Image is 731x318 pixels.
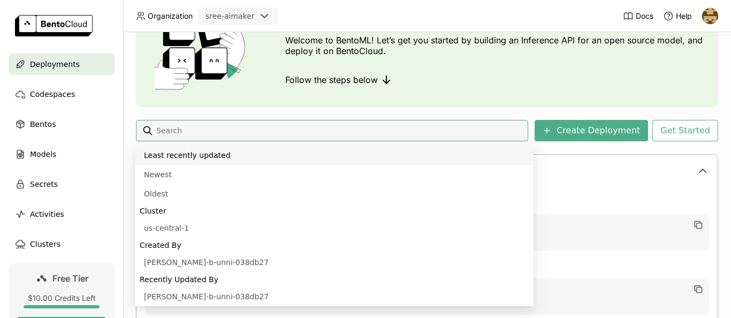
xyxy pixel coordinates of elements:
a: Codespaces [9,84,115,105]
ul: Menu [135,146,534,306]
span: Secrets [30,178,58,191]
div: Help [663,11,692,21]
li: us-central-1 [135,218,534,238]
span: Bentos [30,118,56,131]
img: logo [15,15,93,36]
li: [PERSON_NAME]-b-unni-038db27 [135,287,534,306]
span: Free Tier [52,273,88,284]
div: sree-aimaker [205,11,255,21]
button: Create Deployment [535,120,648,141]
div: $10.00 Credits Left [17,293,106,303]
img: cover onboarding [144,10,260,90]
span: Models [30,148,56,161]
p: Welcome to BentoML! Let’s get you started by building an Inference API for an open source model, ... [285,35,708,56]
li: [PERSON_NAME]-b-unni-038db27 [135,253,534,272]
a: Models [9,143,115,165]
a: Deployments [9,54,115,75]
li: Oldest [135,184,534,203]
span: Docs [636,11,653,21]
button: Get Started [652,120,718,141]
li: Cluster [135,203,534,218]
a: Secrets [9,173,115,195]
a: Activities [9,203,115,225]
span: Clusters [30,238,60,251]
input: Selected sree-aimaker. [256,11,257,22]
span: Follow the steps below [285,74,378,85]
span: Help [676,11,692,21]
span: Organization [148,11,193,21]
input: Search [155,122,524,139]
li: Newest [135,165,534,184]
li: Least recently updated [135,146,534,165]
img: Sreeram B Unni [702,8,718,24]
span: Codespaces [30,88,75,101]
a: Clusters [9,233,115,255]
li: Created By [135,238,534,253]
span: Deployments [30,58,80,71]
a: Bentos [9,113,115,135]
a: Docs [623,11,653,21]
li: Recently Updated By [135,272,534,287]
span: Activities [30,208,64,221]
